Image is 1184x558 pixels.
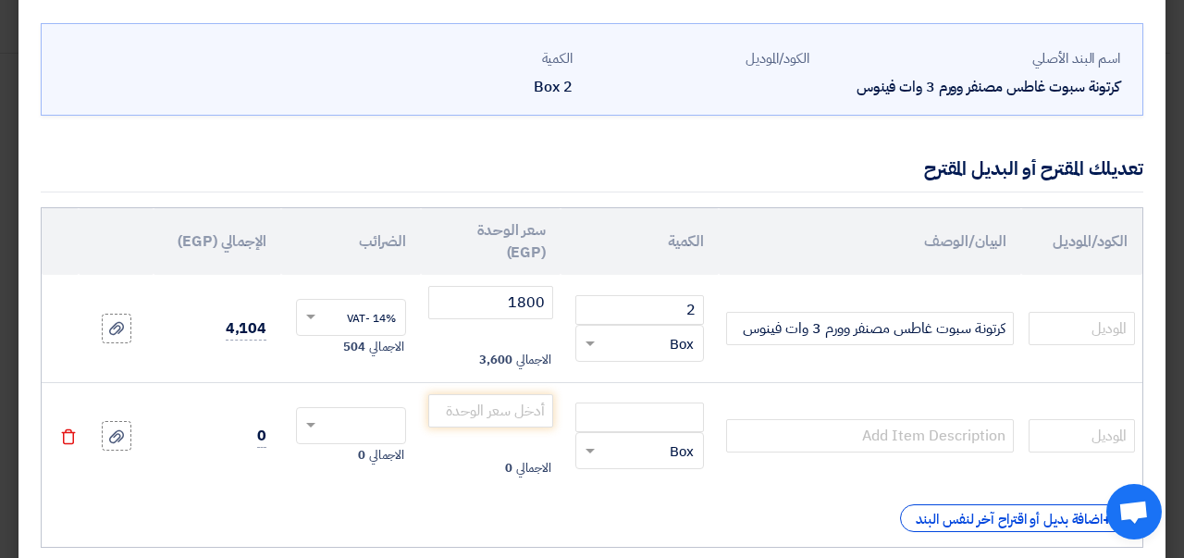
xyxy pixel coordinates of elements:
input: Add Item Description [726,419,1014,453]
span: 3,600 [479,351,512,369]
div: الكمية [351,48,573,69]
span: الاجمالي [516,459,551,477]
input: Add Item Description [726,312,1014,345]
div: الكود/الموديل [587,48,809,69]
span: 0 [257,425,266,448]
input: أدخل سعر الوحدة [428,394,553,428]
div: اسم البند الأصلي [824,48,1120,69]
div: 2 Box [351,76,573,98]
th: سعر الوحدة (EGP) [421,208,561,275]
span: الاجمالي [369,446,404,465]
th: الكود/الموديل [1021,208,1142,275]
a: Open chat [1106,484,1162,539]
div: كرتونة سبوت غاطس مصنفر وورم 3 وات فينوس [824,76,1120,98]
span: Box [670,441,694,463]
input: الموديل [1029,419,1135,453]
span: 0 [358,446,365,465]
input: RFQ_STEP1.ITEMS.2.AMOUNT_TITLE [575,295,704,325]
div: تعديلك المقترح أو البديل المقترح [924,155,1143,182]
span: Box [670,334,694,355]
ng-select: VAT [296,299,406,336]
th: الكمية [561,208,719,275]
th: الإجمالي (EGP) [154,208,281,275]
span: الاجمالي [516,351,551,369]
th: البيان/الوصف [719,208,1021,275]
ng-select: VAT [296,407,406,444]
th: الضرائب [281,208,421,275]
span: + [1103,509,1112,531]
input: RFQ_STEP1.ITEMS.2.AMOUNT_TITLE [575,403,704,432]
span: 0 [505,459,512,477]
span: 4,104 [226,317,267,341]
input: الموديل [1029,312,1135,345]
div: اضافة بديل أو اقتراح آخر لنفس البند [900,504,1128,532]
span: الاجمالي [369,338,404,356]
span: 504 [343,338,365,356]
input: أدخل سعر الوحدة [428,286,553,319]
